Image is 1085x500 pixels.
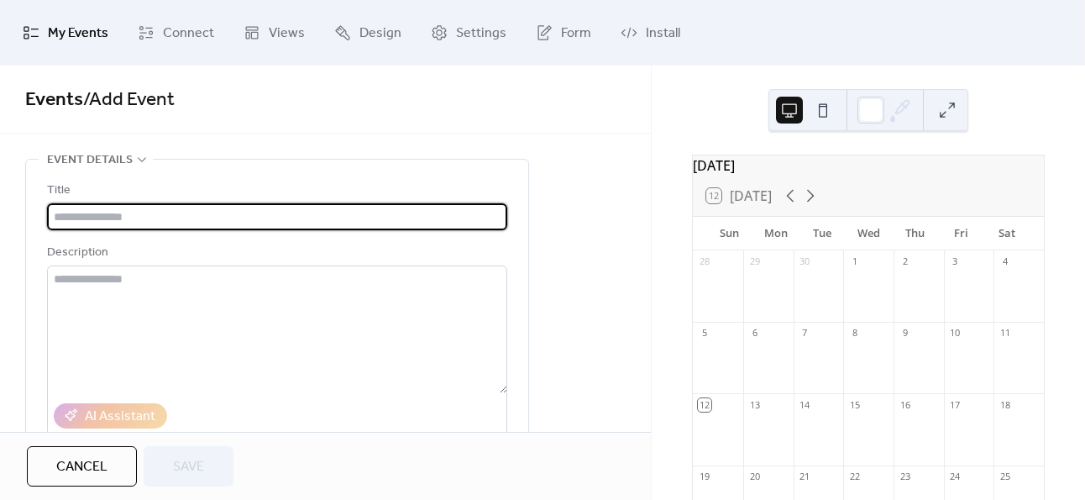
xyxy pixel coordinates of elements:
[799,327,811,339] div: 7
[799,398,811,411] div: 14
[269,20,305,47] span: Views
[698,327,710,339] div: 5
[418,7,519,59] a: Settings
[848,471,861,483] div: 22
[56,457,107,477] span: Cancel
[83,82,175,118] span: / Add Event
[608,7,693,59] a: Install
[47,243,504,263] div: Description
[748,255,761,268] div: 29
[799,255,811,268] div: 30
[748,471,761,483] div: 20
[999,471,1011,483] div: 25
[899,327,911,339] div: 9
[899,398,911,411] div: 16
[846,217,892,250] div: Wed
[523,7,604,59] a: Form
[698,471,710,483] div: 19
[48,20,108,47] span: My Events
[748,327,761,339] div: 6
[693,155,1044,176] div: [DATE]
[10,7,121,59] a: My Events
[748,398,761,411] div: 13
[231,7,317,59] a: Views
[125,7,227,59] a: Connect
[848,398,861,411] div: 15
[949,471,962,483] div: 24
[456,20,506,47] span: Settings
[561,20,591,47] span: Form
[949,255,962,268] div: 3
[899,471,911,483] div: 23
[646,20,680,47] span: Install
[848,327,861,339] div: 8
[938,217,984,250] div: Fri
[27,446,137,487] button: Cancel
[949,327,962,339] div: 10
[25,82,83,118] a: Events
[752,217,799,250] div: Mon
[47,181,504,201] div: Title
[999,327,1011,339] div: 11
[359,20,401,47] span: Design
[322,7,414,59] a: Design
[999,398,1011,411] div: 18
[163,20,214,47] span: Connect
[698,255,710,268] div: 28
[848,255,861,268] div: 1
[984,217,1030,250] div: Sat
[892,217,938,250] div: Thu
[706,217,752,250] div: Sun
[949,398,962,411] div: 17
[698,398,710,411] div: 12
[799,217,845,250] div: Tue
[799,471,811,483] div: 21
[899,255,911,268] div: 2
[999,255,1011,268] div: 4
[47,150,133,171] span: Event details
